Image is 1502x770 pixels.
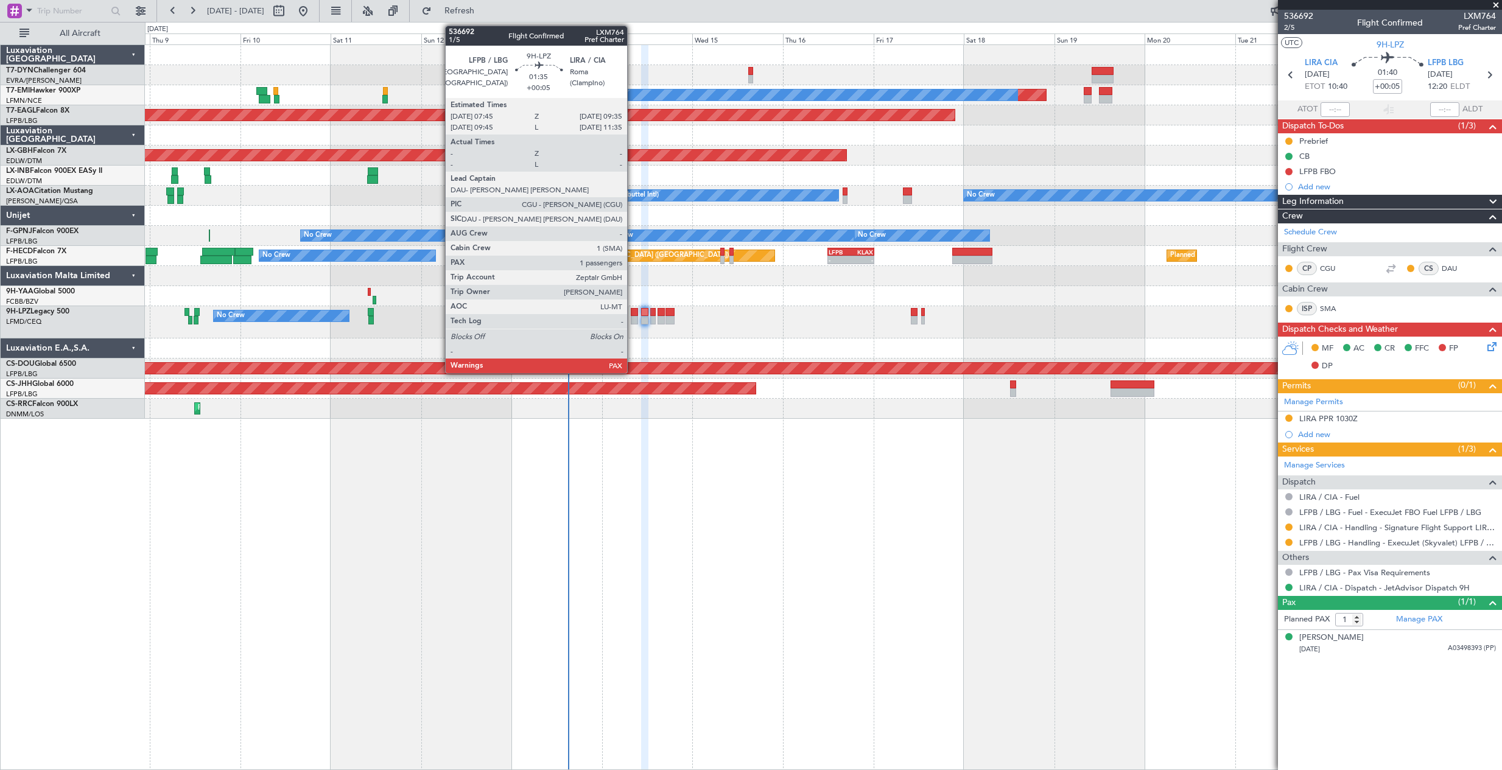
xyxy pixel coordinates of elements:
[1428,69,1453,81] span: [DATE]
[1378,67,1397,79] span: 01:40
[1449,343,1458,355] span: FP
[6,197,78,206] a: [PERSON_NAME]/QSA
[1282,209,1303,223] span: Crew
[6,248,33,255] span: F-HECD
[6,401,32,408] span: CS-RRC
[1284,23,1313,33] span: 2/5
[851,248,872,256] div: KLAX
[6,187,34,195] span: LX-AOA
[1299,645,1320,654] span: [DATE]
[1396,614,1442,626] a: Manage PAX
[1462,103,1483,116] span: ALDT
[6,96,42,105] a: LFMN/NCE
[1282,551,1309,565] span: Others
[1055,33,1145,44] div: Sun 19
[6,167,30,175] span: LX-INB
[783,33,874,44] div: Thu 16
[1282,242,1327,256] span: Flight Crew
[549,186,659,205] div: No Crew Hamburg (Fuhlsbuttel Intl)
[6,67,33,74] span: T7-DYN
[1299,151,1310,161] div: CB
[1305,57,1338,69] span: LIRA CIA
[1328,81,1347,93] span: 10:40
[6,187,93,195] a: LX-AOACitation Mustang
[6,67,86,74] a: T7-DYNChallenger 604
[605,226,633,245] div: No Crew
[1299,567,1430,578] a: LFPB / LBG - Pax Visa Requirements
[1299,522,1496,533] a: LIRA / CIA - Handling - Signature Flight Support LIRA / CIA
[692,33,783,44] div: Wed 15
[1284,226,1337,239] a: Schedule Crew
[421,33,512,44] div: Sun 12
[6,390,38,399] a: LFPB/LBG
[6,87,30,94] span: T7-EMI
[1458,443,1476,455] span: (1/3)
[1298,429,1496,439] div: Add new
[1458,23,1496,33] span: Pref Charter
[1458,595,1476,608] span: (1/1)
[6,401,78,408] a: CS-RRCFalcon 900LX
[1297,302,1317,315] div: ISP
[537,247,729,265] div: Planned Maint [GEOGRAPHIC_DATA] ([GEOGRAPHIC_DATA])
[32,29,128,38] span: All Aircraft
[1299,537,1496,548] a: LFPB / LBG - Handling - ExecuJet (Skyvalet) LFPB / LBG
[6,288,33,295] span: 9H-YAA
[602,33,693,44] div: Tue 14
[6,380,74,388] a: CS-JHHGlobal 6000
[13,24,132,43] button: All Aircraft
[874,33,964,44] div: Fri 17
[1281,37,1302,48] button: UTC
[6,156,42,166] a: EDLW/DTM
[560,86,588,104] div: No Crew
[6,360,76,368] a: CS-DOUGlobal 6500
[1284,396,1343,408] a: Manage Permits
[511,33,602,44] div: Mon 13
[1305,69,1330,81] span: [DATE]
[6,177,42,186] a: EDLW/DTM
[1450,81,1470,93] span: ELDT
[1377,38,1404,51] span: 9H-LPZ
[1282,119,1344,133] span: Dispatch To-Dos
[198,399,324,418] div: Planned Maint Lagos ([PERSON_NAME])
[6,317,41,326] a: LFMD/CEQ
[416,1,489,21] button: Refresh
[1282,323,1398,337] span: Dispatch Checks and Weather
[150,33,240,44] div: Thu 9
[304,226,332,245] div: No Crew
[1448,643,1496,654] span: A03498393 (PP)
[262,247,290,265] div: No Crew
[1299,632,1364,644] div: [PERSON_NAME]
[829,248,851,256] div: LFPB
[6,116,38,125] a: LFPB/LBG
[1415,343,1429,355] span: FFC
[207,5,264,16] span: [DATE] - [DATE]
[1322,343,1333,355] span: MF
[1305,81,1325,93] span: ETOT
[1282,379,1311,393] span: Permits
[967,186,995,205] div: No Crew
[1320,263,1347,274] a: CGU
[1299,507,1481,517] a: LFPB / LBG - Fuel - ExecuJet FBO Fuel LFPB / LBG
[1298,181,1496,192] div: Add new
[1299,166,1336,177] div: LFPB FBO
[1419,262,1439,275] div: CS
[6,107,36,114] span: T7-EAGL
[1428,57,1464,69] span: LFPB LBG
[331,33,421,44] div: Sat 11
[1235,33,1326,44] div: Tue 21
[1282,195,1344,209] span: Leg Information
[1297,103,1318,116] span: ATOT
[6,288,75,295] a: 9H-YAAGlobal 5000
[6,248,66,255] a: F-HECDFalcon 7X
[829,256,851,264] div: -
[6,410,44,419] a: DNMM/LOS
[1282,596,1296,610] span: Pax
[1299,492,1360,502] a: LIRA / CIA - Fuel
[1282,443,1314,457] span: Services
[6,228,32,235] span: F-GPNJ
[6,297,38,306] a: FCBB/BZV
[1458,119,1476,132] span: (1/3)
[1170,247,1362,265] div: Planned Maint [GEOGRAPHIC_DATA] ([GEOGRAPHIC_DATA])
[1299,136,1328,146] div: Prebrief
[1299,413,1358,424] div: LIRA PPR 1030Z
